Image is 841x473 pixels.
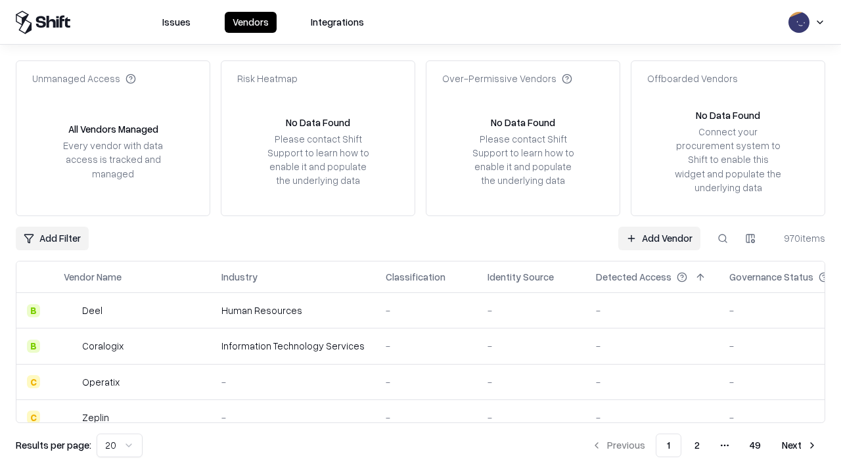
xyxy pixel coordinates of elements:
[64,375,77,388] img: Operatix
[618,227,700,250] a: Add Vendor
[488,339,575,353] div: -
[386,411,466,424] div: -
[27,340,40,353] div: B
[64,340,77,353] img: Coralogix
[488,375,575,389] div: -
[82,375,120,389] div: Operatix
[27,304,40,317] div: B
[386,270,445,284] div: Classification
[491,116,555,129] div: No Data Found
[386,375,466,389] div: -
[32,72,136,85] div: Unmanaged Access
[442,72,572,85] div: Over-Permissive Vendors
[386,339,466,353] div: -
[596,304,708,317] div: -
[684,434,710,457] button: 2
[488,270,554,284] div: Identity Source
[386,304,466,317] div: -
[263,132,373,188] div: Please contact Shift Support to learn how to enable it and populate the underlying data
[696,108,760,122] div: No Data Found
[221,375,365,389] div: -
[673,125,783,194] div: Connect your procurement system to Shift to enable this widget and populate the underlying data
[64,270,122,284] div: Vendor Name
[221,411,365,424] div: -
[27,375,40,388] div: C
[739,434,771,457] button: 49
[488,411,575,424] div: -
[64,411,77,424] img: Zeplin
[58,139,168,180] div: Every vendor with data access is tracked and managed
[774,434,825,457] button: Next
[154,12,198,33] button: Issues
[583,434,825,457] nav: pagination
[82,304,102,317] div: Deel
[596,411,708,424] div: -
[596,270,671,284] div: Detected Access
[27,411,40,424] div: C
[488,304,575,317] div: -
[237,72,298,85] div: Risk Heatmap
[596,339,708,353] div: -
[303,12,372,33] button: Integrations
[773,231,825,245] div: 970 items
[221,304,365,317] div: Human Resources
[656,434,681,457] button: 1
[729,270,813,284] div: Governance Status
[16,438,91,452] p: Results per page:
[68,122,158,136] div: All Vendors Managed
[221,339,365,353] div: Information Technology Services
[468,132,578,188] div: Please contact Shift Support to learn how to enable it and populate the underlying data
[647,72,738,85] div: Offboarded Vendors
[82,339,124,353] div: Coralogix
[286,116,350,129] div: No Data Found
[221,270,258,284] div: Industry
[64,304,77,317] img: Deel
[596,375,708,389] div: -
[16,227,89,250] button: Add Filter
[225,12,277,33] button: Vendors
[82,411,109,424] div: Zeplin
